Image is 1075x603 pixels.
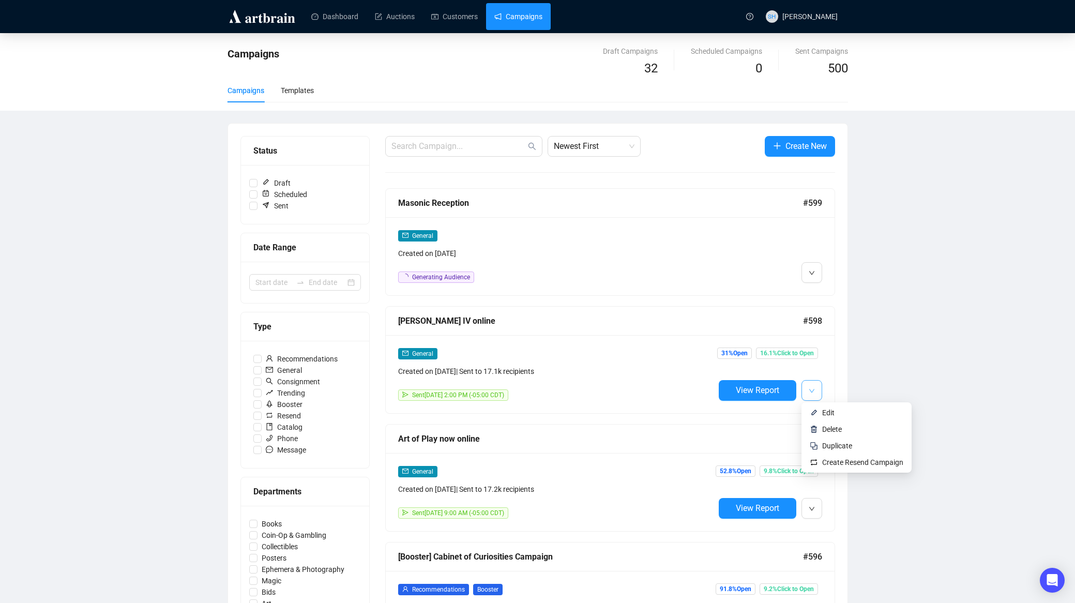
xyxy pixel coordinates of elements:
a: Art of Play now online#597mailGeneralCreated on [DATE]| Sent to 17.2k recipientssendSent[DATE] 9:... [385,424,835,532]
span: Recommendations [412,586,465,593]
span: Draft [258,177,295,189]
div: Date Range [253,241,357,254]
span: General [412,232,433,239]
button: View Report [719,380,796,401]
span: Message [262,444,310,456]
span: Bids [258,586,280,598]
span: send [402,509,408,516]
span: down [809,506,815,512]
span: plus [773,142,781,150]
span: View Report [736,385,779,395]
span: Create New [785,140,827,153]
a: Campaigns [494,3,542,30]
span: Catalog [262,421,307,433]
div: Status [253,144,357,157]
button: View Report [719,498,796,519]
span: Sent [DATE] 9:00 AM (-05:00 CDT) [412,509,504,517]
span: Coin-Op & Gambling [258,530,330,541]
div: Art of Play now online [398,432,803,445]
span: Resend [262,410,305,421]
span: rocket [266,400,273,408]
span: down [809,388,815,394]
span: 0 [755,61,762,76]
a: [PERSON_NAME] IV online#598mailGeneralCreated on [DATE]| Sent to 17.1k recipientssendSent[DATE] 2... [385,306,835,414]
span: question-circle [746,13,753,20]
div: Campaigns [228,85,264,96]
span: View Report [736,503,779,513]
span: 9.2% Click to Open [760,583,818,595]
span: Sent [DATE] 2:00 PM (-05:00 CDT) [412,391,504,399]
span: #598 [803,314,822,327]
span: send [402,391,408,398]
div: Created on [DATE] [398,248,715,259]
div: Draft Campaigns [603,46,658,57]
span: Edit [822,409,835,417]
span: mail [402,350,408,356]
span: 9.8% Click to Open [760,465,818,477]
img: retweet.svg [810,458,818,466]
div: Scheduled Campaigns [691,46,762,57]
span: General [412,468,433,475]
span: Newest First [554,137,634,156]
span: retweet [266,412,273,419]
input: End date [309,277,345,288]
a: Dashboard [311,3,358,30]
span: Duplicate [822,442,852,450]
span: 500 [828,61,848,76]
img: svg+xml;base64,PHN2ZyB4bWxucz0iaHR0cDovL3d3dy53My5vcmcvMjAwMC9zdmciIHdpZHRoPSIyNCIgaGVpZ2h0PSIyNC... [810,442,818,450]
div: Departments [253,485,357,498]
span: message [266,446,273,453]
span: SH [768,11,776,21]
span: down [809,270,815,276]
span: Booster [262,399,307,410]
span: Consignment [262,376,324,387]
span: General [262,365,306,376]
span: [PERSON_NAME] [782,12,838,21]
div: [Booster] Cabinet of Curiosities Campaign [398,550,803,563]
span: Phone [262,433,302,444]
span: rise [266,389,273,396]
div: Created on [DATE] | Sent to 17.1k recipients [398,366,715,377]
span: 16.1% Click to Open [756,348,818,359]
span: swap-right [296,278,305,287]
div: Masonic Reception [398,197,803,209]
a: Customers [431,3,478,30]
span: to [296,278,305,287]
span: mail [402,232,408,238]
span: book [266,423,273,430]
div: Type [253,320,357,333]
span: mail [402,468,408,474]
span: Collectibles [258,541,302,552]
span: Books [258,518,286,530]
div: Open Intercom Messenger [1040,568,1065,593]
span: Scheduled [258,189,311,200]
span: #599 [803,197,822,209]
span: phone [266,434,273,442]
span: Ephemera & Photography [258,564,349,575]
span: user [402,586,408,592]
span: Campaigns [228,48,279,60]
span: Generating Audience [412,274,470,281]
img: svg+xml;base64,PHN2ZyB4bWxucz0iaHR0cDovL3d3dy53My5vcmcvMjAwMC9zdmciIHhtbG5zOnhsaW5rPSJodHRwOi8vd3... [810,425,818,433]
div: Templates [281,85,314,96]
span: 52.8% Open [716,465,755,477]
img: logo [228,8,297,25]
span: Create Resend Campaign [822,458,903,466]
span: mail [266,366,273,373]
span: Recommendations [262,353,342,365]
a: Masonic Reception#599mailGeneralCreated on [DATE]loadingGenerating Audience [385,188,835,296]
span: user [266,355,273,362]
input: Start date [255,277,292,288]
div: Created on [DATE] | Sent to 17.2k recipients [398,484,715,495]
div: Sent Campaigns [795,46,848,57]
span: search [528,142,536,150]
span: search [266,378,273,385]
span: loading [402,274,408,280]
span: General [412,350,433,357]
img: svg+xml;base64,PHN2ZyB4bWxucz0iaHR0cDovL3d3dy53My5vcmcvMjAwMC9zdmciIHhtbG5zOnhsaW5rPSJodHRwOi8vd3... [810,409,818,417]
span: Booster [473,584,503,595]
span: #596 [803,550,822,563]
span: 32 [644,61,658,76]
a: Auctions [375,3,415,30]
span: Posters [258,552,291,564]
